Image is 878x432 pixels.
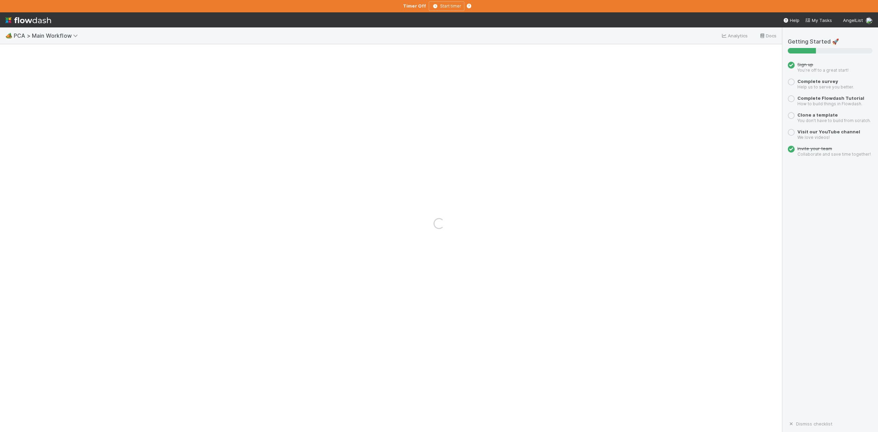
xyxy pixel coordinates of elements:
img: avatar_45aa71e2-cea6-4b00-9298-a0421aa61a2d.png [866,17,873,24]
img: logo-inverted-e16ddd16eac7371096b0.svg [5,14,51,26]
div: Help [783,17,799,24]
strong: Timer Off [403,3,426,9]
button: Start timer [429,1,464,11]
span: AngelList [843,17,863,23]
span: My Tasks [805,17,832,23]
a: My Tasks [805,17,832,24]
